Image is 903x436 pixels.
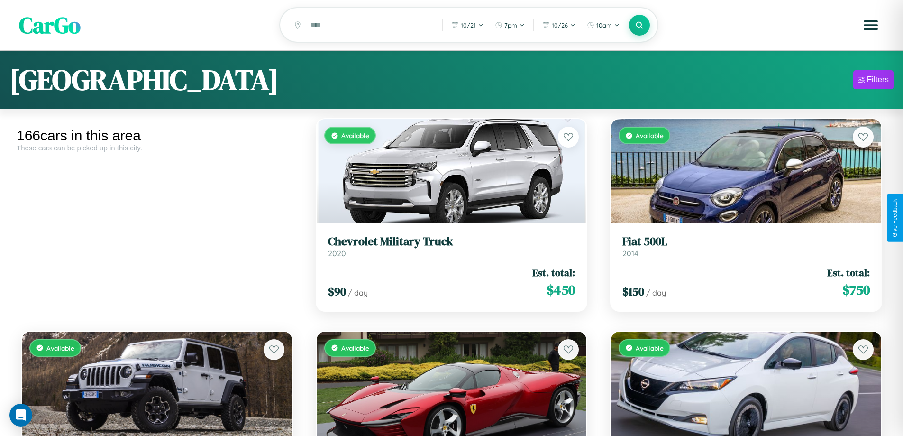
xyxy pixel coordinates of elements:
[9,60,279,99] h1: [GEOGRAPHIC_DATA]
[504,21,517,29] span: 7pm
[547,280,575,299] span: $ 450
[341,344,369,352] span: Available
[538,18,580,33] button: 10/26
[328,235,575,258] a: Chevrolet Military Truck2020
[348,288,368,297] span: / day
[622,284,644,299] span: $ 150
[328,284,346,299] span: $ 90
[622,249,638,258] span: 2014
[636,131,664,139] span: Available
[17,128,297,144] div: 166 cars in this area
[646,288,666,297] span: / day
[622,235,870,249] h3: Fiat 500L
[867,75,889,84] div: Filters
[532,266,575,279] span: Est. total:
[827,266,870,279] span: Est. total:
[490,18,529,33] button: 7pm
[892,199,898,237] div: Give Feedback
[19,9,81,41] span: CarGo
[9,404,32,427] div: Open Intercom Messenger
[341,131,369,139] span: Available
[596,21,612,29] span: 10am
[17,144,297,152] div: These cars can be picked up in this city.
[552,21,568,29] span: 10 / 26
[328,235,575,249] h3: Chevrolet Military Truck
[447,18,488,33] button: 10/21
[842,280,870,299] span: $ 750
[582,18,624,33] button: 10am
[461,21,476,29] span: 10 / 21
[636,344,664,352] span: Available
[853,70,894,89] button: Filters
[46,344,74,352] span: Available
[622,235,870,258] a: Fiat 500L2014
[328,249,346,258] span: 2020
[857,12,884,38] button: Open menu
